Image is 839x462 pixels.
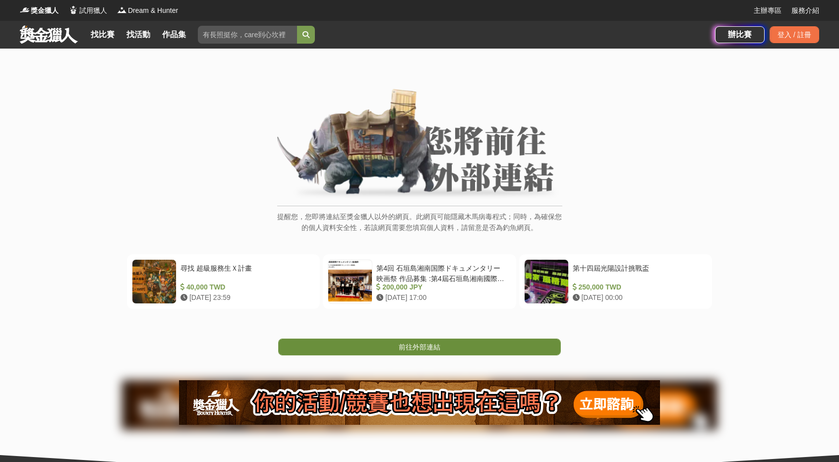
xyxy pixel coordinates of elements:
[180,263,311,282] div: 尋找 超級服務生Ｘ計畫
[68,5,78,15] img: Logo
[128,5,178,16] span: Dream & Hunter
[754,5,781,16] a: 主辦專區
[376,263,507,282] div: 第4回 石垣島湘南国際ドキュメンタリー映画祭 作品募集 :第4屆石垣島湘南國際紀錄片電影節作品徵集
[87,28,119,42] a: 找比賽
[180,282,311,292] div: 40,000 TWD
[277,89,562,201] img: External Link Banner
[277,211,562,243] p: 提醒您，您即將連結至獎金獵人以外的網頁。此網頁可能隱藏木馬病毒程式；同時，為確保您的個人資料安全性，若該網頁需要您填寫個人資料，請留意是否為釣魚網頁。
[68,5,107,16] a: Logo試用獵人
[180,292,311,303] div: [DATE] 23:59
[158,28,190,42] a: 作品集
[20,5,59,16] a: Logo獎金獵人
[20,5,30,15] img: Logo
[323,254,516,309] a: 第4回 石垣島湘南国際ドキュメンタリー映画祭 作品募集 :第4屆石垣島湘南國際紀錄片電影節作品徵集 200,000 JPY [DATE] 17:00
[376,292,507,303] div: [DATE] 17:00
[791,5,819,16] a: 服務介紹
[198,26,297,44] input: 有長照挺你，care到心坎裡！青春出手，拍出照顧 影音徵件活動
[31,5,59,16] span: 獎金獵人
[573,282,703,292] div: 250,000 TWD
[573,263,703,282] div: 第十四屆光陽設計挑戰盃
[79,5,107,16] span: 試用獵人
[122,28,154,42] a: 找活動
[519,254,712,309] a: 第十四屆光陽設計挑戰盃 250,000 TWD [DATE] 00:00
[770,26,819,43] div: 登入 / 註冊
[376,282,507,292] div: 200,000 JPY
[117,5,127,15] img: Logo
[179,380,660,425] img: 905fc34d-8193-4fb2-a793-270a69788fd0.png
[117,5,178,16] a: LogoDream & Hunter
[715,26,765,43] a: 辦比賽
[573,292,703,303] div: [DATE] 00:00
[278,339,561,355] a: 前往外部連結
[399,343,440,351] span: 前往外部連結
[127,254,320,309] a: 尋找 超級服務生Ｘ計畫 40,000 TWD [DATE] 23:59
